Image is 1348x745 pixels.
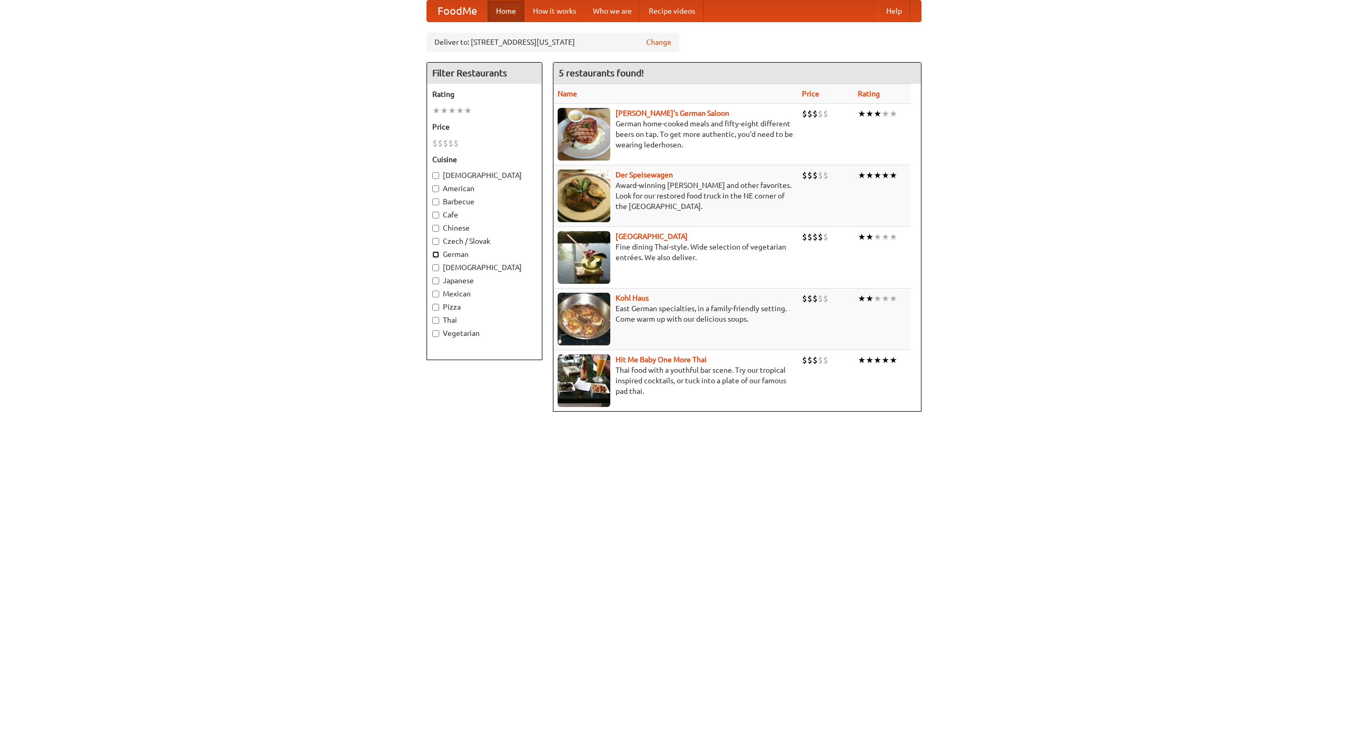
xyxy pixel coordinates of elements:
input: Japanese [432,277,439,284]
p: German home-cooked meals and fifty-eight different beers on tap. To get more authentic, you'd nee... [558,118,794,150]
li: ★ [464,105,472,116]
p: Award-winning [PERSON_NAME] and other favorites. Look for our restored food truck in the NE corne... [558,180,794,212]
li: $ [823,108,828,120]
li: $ [823,293,828,304]
li: ★ [881,231,889,243]
li: ★ [432,105,440,116]
li: $ [818,354,823,366]
li: $ [807,231,812,243]
input: Pizza [432,304,439,311]
li: ★ [881,108,889,120]
a: Name [558,90,577,98]
li: ★ [866,108,874,120]
img: babythai.jpg [558,354,610,407]
li: $ [807,108,812,120]
li: $ [802,108,807,120]
li: $ [812,354,818,366]
li: $ [443,137,448,149]
li: ★ [881,354,889,366]
li: ★ [866,293,874,304]
img: speisewagen.jpg [558,170,610,222]
a: Hit Me Baby One More Thai [616,355,707,364]
a: Der Speisewagen [616,171,673,179]
input: Barbecue [432,198,439,205]
a: Rating [858,90,880,98]
li: ★ [858,231,866,243]
li: $ [818,293,823,304]
a: Price [802,90,819,98]
label: Czech / Slovak [432,236,537,246]
input: Cafe [432,212,439,218]
a: Change [646,37,671,47]
p: Thai food with a youthful bar scene. Try our tropical inspired cocktails, or tuck into a plate of... [558,365,794,396]
label: Chinese [432,223,537,233]
li: $ [438,137,443,149]
input: Thai [432,317,439,324]
a: Who we are [584,1,640,22]
li: ★ [874,170,881,181]
li: ★ [456,105,464,116]
a: [GEOGRAPHIC_DATA] [616,232,688,241]
li: $ [453,137,459,149]
li: $ [812,293,818,304]
li: ★ [858,170,866,181]
li: ★ [858,354,866,366]
li: ★ [866,354,874,366]
li: ★ [866,170,874,181]
label: German [432,249,537,260]
label: Pizza [432,302,537,312]
h5: Cuisine [432,154,537,165]
li: $ [802,231,807,243]
img: kohlhaus.jpg [558,293,610,345]
li: $ [802,170,807,181]
li: ★ [440,105,448,116]
label: Vegetarian [432,328,537,339]
label: American [432,183,537,194]
li: ★ [889,354,897,366]
li: ★ [866,231,874,243]
li: $ [823,170,828,181]
li: $ [818,170,823,181]
li: $ [802,293,807,304]
a: Home [488,1,524,22]
li: $ [448,137,453,149]
input: German [432,251,439,258]
li: ★ [874,108,881,120]
p: Fine dining Thai-style. Wide selection of vegetarian entrées. We also deliver. [558,242,794,263]
h4: Filter Restaurants [427,63,542,84]
li: ★ [889,108,897,120]
a: Kohl Haus [616,294,649,302]
li: ★ [858,108,866,120]
a: FoodMe [427,1,488,22]
img: satay.jpg [558,231,610,284]
li: ★ [889,231,897,243]
label: Mexican [432,289,537,299]
input: Mexican [432,291,439,297]
input: [DEMOGRAPHIC_DATA] [432,264,439,271]
label: [DEMOGRAPHIC_DATA] [432,170,537,181]
label: Cafe [432,210,537,220]
input: [DEMOGRAPHIC_DATA] [432,172,439,179]
label: Barbecue [432,196,537,207]
li: $ [812,231,818,243]
li: $ [818,108,823,120]
li: ★ [881,293,889,304]
li: ★ [858,293,866,304]
li: $ [812,170,818,181]
h5: Price [432,122,537,132]
li: $ [823,231,828,243]
li: ★ [874,354,881,366]
li: $ [807,293,812,304]
li: $ [818,231,823,243]
li: ★ [874,293,881,304]
li: ★ [889,293,897,304]
li: ★ [889,170,897,181]
input: Chinese [432,225,439,232]
input: Vegetarian [432,330,439,337]
li: $ [823,354,828,366]
b: [PERSON_NAME]'s German Saloon [616,109,729,117]
h5: Rating [432,89,537,100]
li: $ [802,354,807,366]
